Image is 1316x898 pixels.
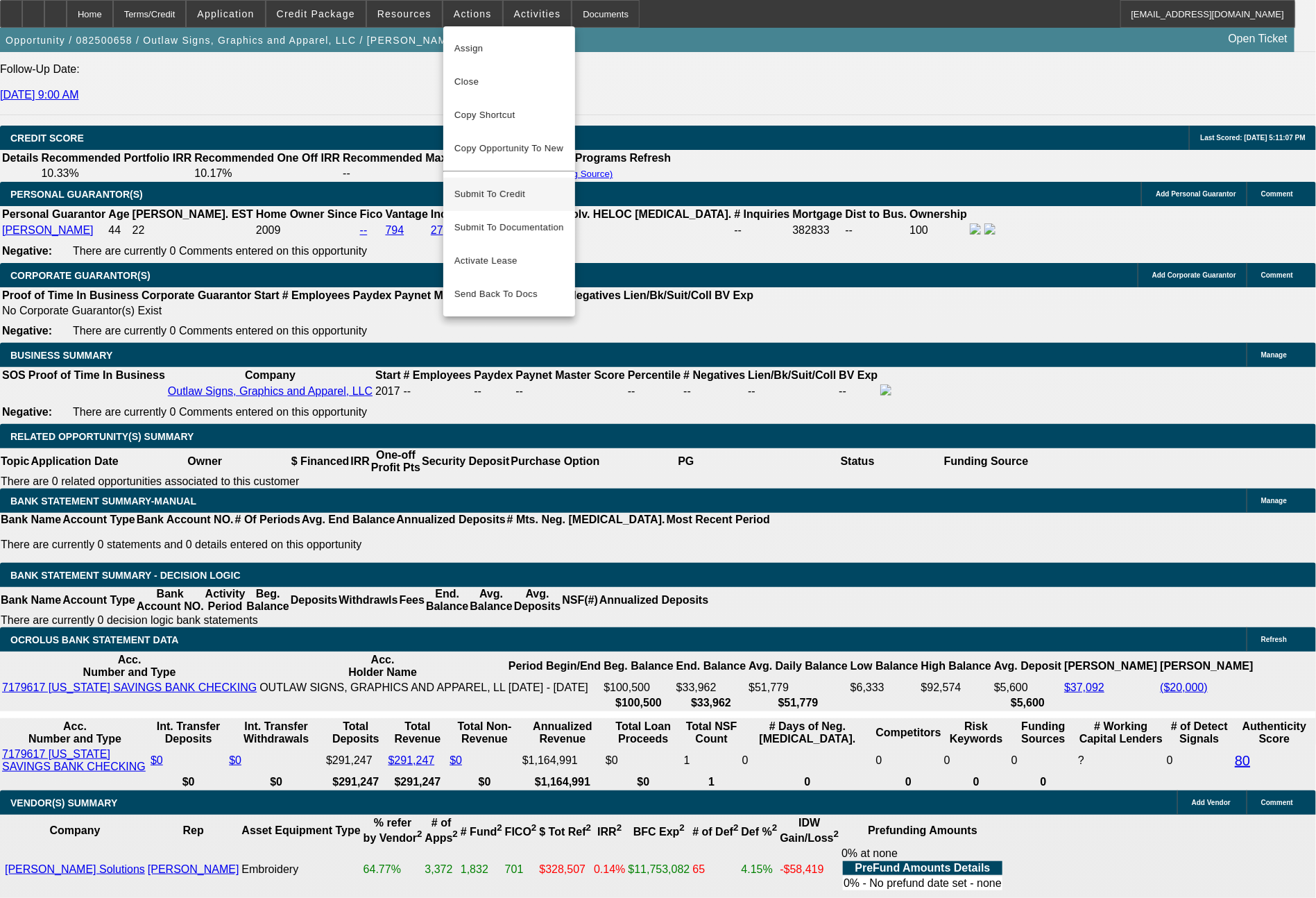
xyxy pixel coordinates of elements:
[454,74,564,90] span: Close
[454,143,563,153] span: Copy Opportunity To New
[454,186,564,203] span: Submit To Credit
[454,40,564,57] span: Assign
[454,219,564,236] span: Submit To Documentation
[454,107,564,124] span: Copy Shortcut
[454,253,564,269] span: Activate Lease
[454,286,564,303] span: Send Back To Docs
